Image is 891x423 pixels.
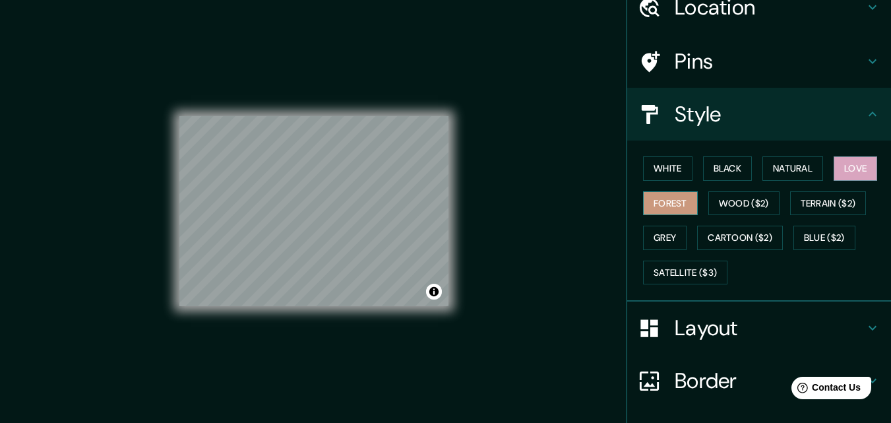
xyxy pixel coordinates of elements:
iframe: Help widget launcher [774,372,876,408]
button: Cartoon ($2) [697,226,783,250]
button: Satellite ($3) [643,261,727,285]
div: Pins [627,35,891,88]
button: Natural [762,156,823,181]
h4: Pins [675,48,865,75]
button: Terrain ($2) [790,191,867,216]
button: Wood ($2) [708,191,780,216]
button: Grey [643,226,687,250]
button: White [643,156,692,181]
button: Forest [643,191,698,216]
button: Blue ($2) [793,226,855,250]
div: Style [627,88,891,141]
canvas: Map [179,116,448,306]
button: Love [834,156,877,181]
button: Toggle attribution [426,284,442,300]
div: Layout [627,302,891,354]
h4: Border [675,368,865,394]
button: Black [703,156,753,181]
div: Border [627,354,891,407]
h4: Layout [675,315,865,341]
h4: Style [675,101,865,127]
